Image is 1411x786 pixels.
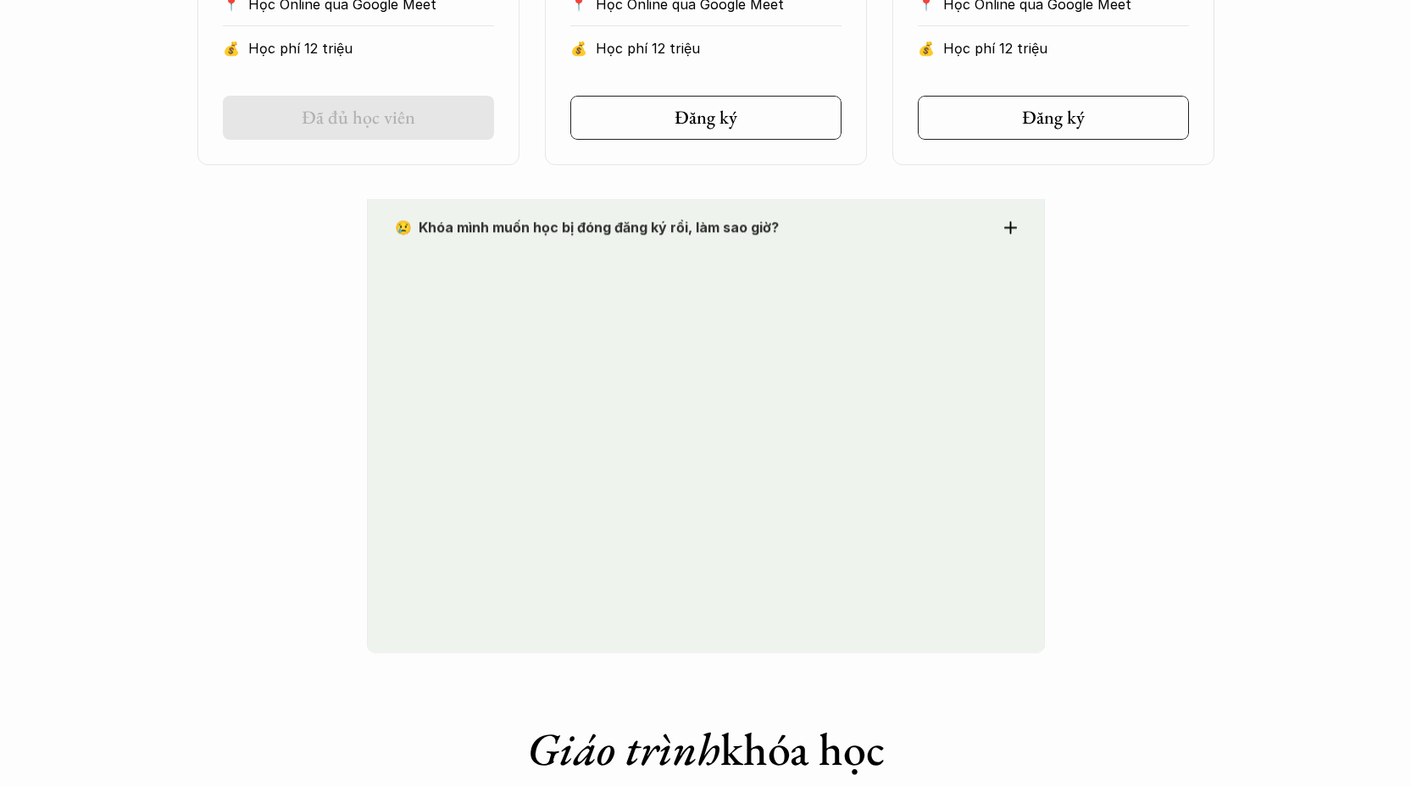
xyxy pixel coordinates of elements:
a: Đăng ký [570,96,842,140]
p: Học phí 12 triệu [596,36,842,61]
h5: Đã đủ học viên [302,107,415,129]
h5: Đăng ký [675,107,737,129]
p: Học phí 12 triệu [943,36,1189,61]
p: 💰 [223,36,240,61]
p: 💰 [918,36,935,61]
p: 💰 [570,36,587,61]
p: Học phí 12 triệu [248,36,494,61]
em: Giáo trình [527,719,720,778]
strong: 😢 Khóa mình muốn học bị đóng đăng ký rồi, làm sao giờ? [395,219,779,235]
h1: khóa học [367,722,1045,777]
h5: Đăng ký [1022,107,1085,129]
a: Đăng ký [918,96,1189,140]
